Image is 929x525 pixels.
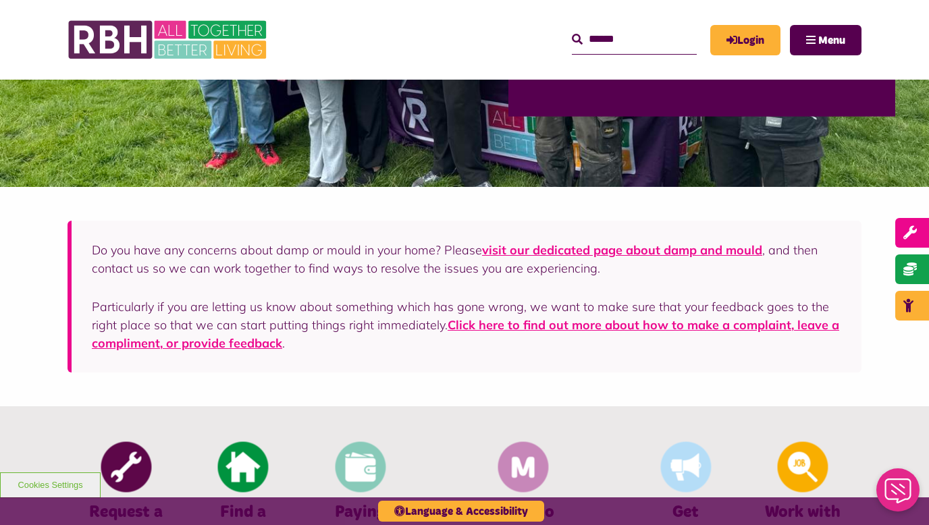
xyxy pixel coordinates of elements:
img: Report Repair [101,442,151,493]
span: Menu [818,35,845,46]
input: Search [572,25,697,54]
img: Membership And Mutuality [498,442,548,493]
button: Language & Accessibility [378,501,544,522]
img: Looking For A Job [778,442,828,493]
img: Get Involved [660,442,711,493]
p: Do you have any concerns about damp or mould in your home? Please , and then contact us so we can... [92,241,841,277]
p: Particularly if you are letting us know about something which has gone wrong, we want to make sur... [92,298,841,352]
img: Find A Home [218,442,269,493]
a: visit our dedicated page about damp and mould [482,242,762,258]
a: Click here to find out more about how to make a complaint, leave a compliment, or provide feedback [92,317,839,351]
img: RBH [68,13,270,66]
a: MyRBH [710,25,780,55]
button: Navigation [790,25,861,55]
img: Pay Rent [335,442,386,493]
iframe: Netcall Web Assistant for live chat [868,464,929,525]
